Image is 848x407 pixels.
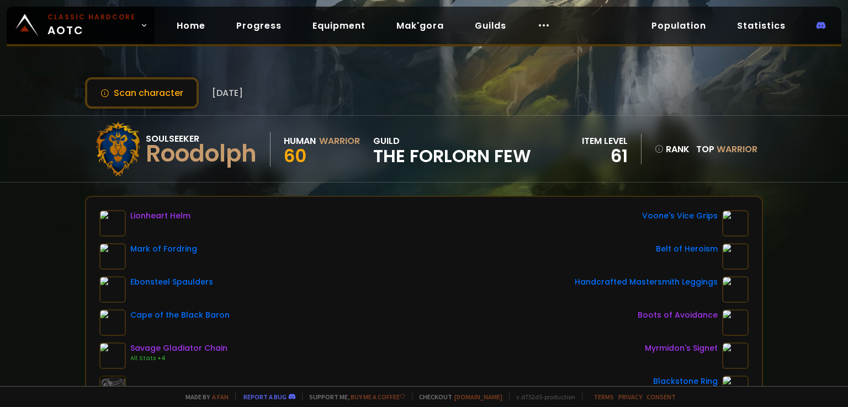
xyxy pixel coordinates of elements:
a: Classic HardcoreAOTC [7,7,155,44]
div: Warrior [319,134,360,148]
div: Savage Gladiator Chain [130,342,227,354]
div: Blackstone Ring [653,376,718,387]
img: item-12640 [99,210,126,237]
span: v. d752d5 - production [509,393,575,401]
a: Buy me a coffee [351,393,405,401]
span: Warrior [717,143,757,156]
div: item level [582,134,628,148]
div: Mark of Fordring [130,243,197,255]
span: Checkout [412,393,502,401]
a: Statistics [728,14,794,37]
div: Handcrafted Mastersmith Leggings [575,276,718,288]
img: item-15411 [99,243,126,270]
div: Roodolph [146,146,257,162]
span: 60 [284,143,306,168]
a: Equipment [304,14,374,37]
img: item-11726 [99,342,126,369]
button: Scan character [85,77,199,109]
small: Classic Hardcore [47,12,136,22]
span: AOTC [47,12,136,39]
span: [DATE] [212,86,243,100]
div: Human [284,134,316,148]
a: Mak'gora [388,14,453,37]
a: Consent [646,393,676,401]
img: item-13340 [99,309,126,336]
div: Myrmidon's Signet [645,342,718,354]
span: The Forlorn Few [373,148,531,164]
a: [DOMAIN_NAME] [454,393,502,401]
a: Population [643,14,715,37]
div: Boots of Avoidance [638,309,718,321]
div: Ebonsteel Spaulders [130,276,213,288]
img: item-2246 [722,342,749,369]
a: Terms [593,393,614,401]
div: guild [373,134,531,164]
div: Belt of Heroism [656,243,718,255]
div: Top [696,142,757,156]
img: item-21994 [722,243,749,270]
div: 61 [582,148,628,164]
div: Lionheart Helm [130,210,190,222]
a: Home [168,14,214,37]
a: Guilds [466,14,515,37]
img: item-13963 [722,210,749,237]
a: Privacy [618,393,642,401]
div: All Stats +4 [130,354,227,363]
span: Made by [179,393,229,401]
a: Report a bug [243,393,287,401]
div: Voone's Vice Grips [642,210,718,222]
span: Support me, [302,393,405,401]
a: a fan [212,393,229,401]
div: rank [655,142,690,156]
img: item-13498 [722,276,749,303]
a: Progress [227,14,290,37]
img: item-12557 [99,276,126,303]
div: Soulseeker [146,132,257,146]
div: Cape of the Black Baron [130,309,230,321]
img: item-14549 [722,309,749,336]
